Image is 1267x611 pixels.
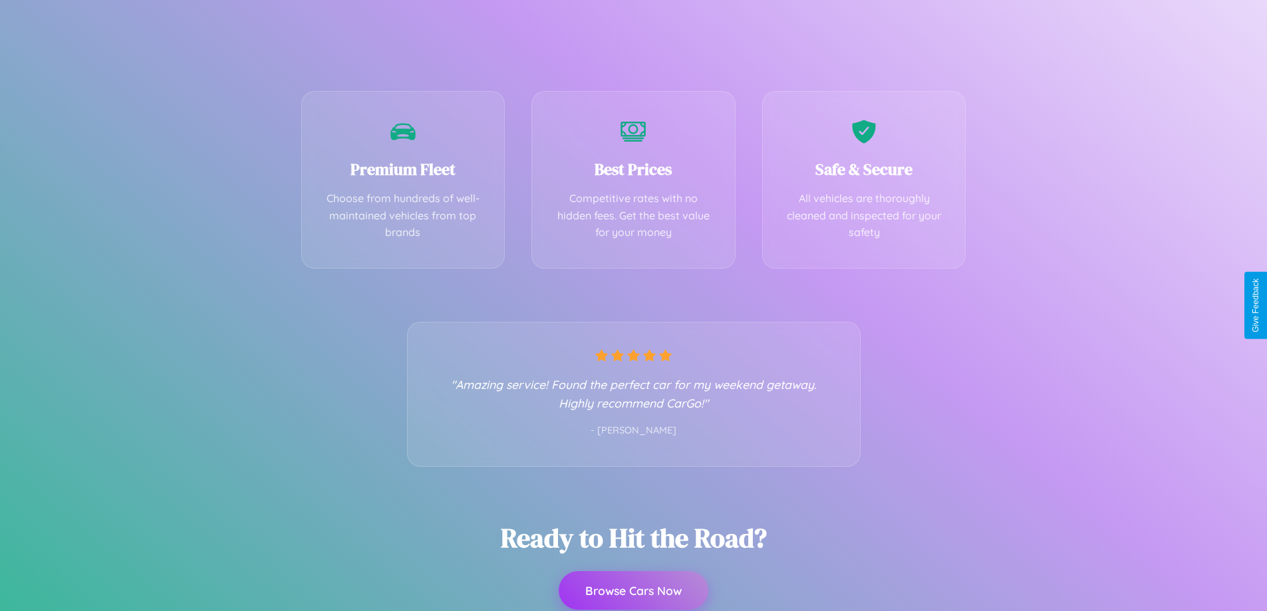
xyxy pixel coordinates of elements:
p: "Amazing service! Found the perfect car for my weekend getaway. Highly recommend CarGo!" [434,375,833,412]
div: Give Feedback [1251,279,1260,332]
p: - [PERSON_NAME] [434,422,833,439]
p: Competitive rates with no hidden fees. Get the best value for your money [552,190,715,241]
h3: Best Prices [552,158,715,180]
h2: Ready to Hit the Road? [501,520,767,556]
p: Choose from hundreds of well-maintained vehicles from top brands [322,190,485,241]
h3: Premium Fleet [322,158,485,180]
h3: Safe & Secure [783,158,946,180]
p: All vehicles are thoroughly cleaned and inspected for your safety [783,190,946,241]
button: Browse Cars Now [559,571,708,610]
